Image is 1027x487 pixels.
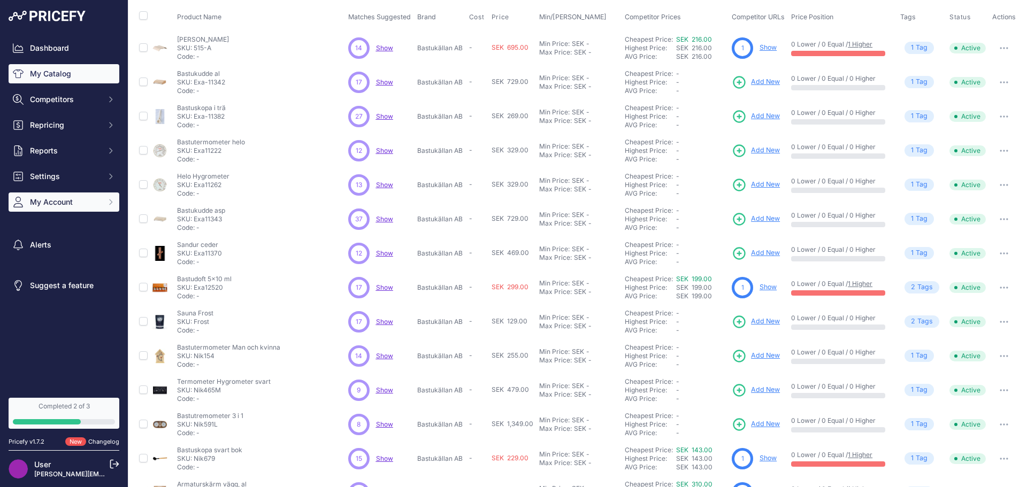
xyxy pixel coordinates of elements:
p: Bastukällan AB [417,112,465,121]
span: Add New [751,248,780,258]
p: Sauna Frost [177,309,213,318]
span: Price [492,13,509,21]
span: Product Name [177,13,221,21]
div: - [586,219,592,228]
span: Tag [905,76,934,88]
a: Add New [732,383,780,398]
a: Show [376,78,393,86]
a: Completed 2 of 3 [9,398,119,429]
span: Show [376,181,393,189]
span: 1 [911,43,914,53]
span: SEK 199.00 [676,283,712,291]
div: SEK [572,245,584,253]
span: Min/[PERSON_NAME] [539,13,607,21]
span: SEK 299.00 [492,283,528,291]
p: Code: - [177,121,226,129]
a: Show [760,283,777,291]
div: Min Price: [539,313,570,322]
a: Cheapest Price: [625,206,673,214]
button: Price [492,13,511,21]
p: [PERSON_NAME] [177,35,229,44]
span: 1 [911,77,914,87]
span: Show [376,386,393,394]
a: User [34,460,51,469]
div: SEK [574,48,586,57]
button: Reports [9,141,119,160]
div: - [584,211,589,219]
div: - [584,74,589,82]
div: SEK [572,108,584,117]
span: SEK 729.00 [492,214,528,222]
a: SEK 216.00 [676,35,712,43]
p: SKU: Exa11262 [177,181,229,189]
span: 17 [356,317,362,327]
span: SEK 695.00 [492,43,528,51]
p: Bastukudde asp [177,206,225,215]
span: 1 [911,111,914,121]
p: Code: - [177,292,232,300]
div: Max Price: [539,82,572,91]
span: SEK 329.00 [492,180,528,188]
span: Add New [751,111,780,121]
span: Show [376,146,393,154]
div: SEK [572,279,584,288]
span: Add New [751,77,780,87]
span: Active [949,248,986,259]
a: SEK 199.00 [676,275,712,283]
span: Tag [905,281,939,293]
span: Price Position [791,13,833,21]
span: - [676,146,679,154]
span: Competitor URLs [732,13,785,21]
span: SEK 129.00 [492,317,527,325]
span: Matches Suggested [348,13,411,21]
div: Highest Price: [625,44,676,52]
a: Show [376,318,393,326]
span: - [469,317,472,325]
div: Max Price: [539,185,572,194]
div: SEK [572,142,584,151]
div: - [586,117,592,125]
p: 0 Lower / 0 Equal / 0 Higher [791,314,889,322]
a: Cheapest Price: [625,69,673,78]
div: - [586,48,592,57]
span: 1 [911,145,914,156]
a: Add New [732,109,780,124]
p: 0 Lower / 0 Equal / [791,40,889,49]
div: SEK [574,219,586,228]
div: - [584,142,589,151]
span: - [676,223,679,231]
div: Highest Price: [625,215,676,223]
p: Code: - [177,223,225,232]
div: AVG Price: [625,223,676,232]
span: 2 [911,316,915,327]
p: SKU: Exa11370 [177,249,222,258]
a: Add New [732,212,780,227]
span: Tag [905,213,934,225]
span: - [469,146,472,154]
nav: Sidebar [9,38,119,385]
button: Settings [9,167,119,186]
span: - [469,214,472,222]
div: Highest Price: [625,181,676,189]
a: Show [376,215,393,223]
a: Cheapest Price: [625,377,673,385]
p: Bastukällan AB [417,181,465,189]
a: Show [760,454,777,462]
a: Cheapest Price: [625,172,673,180]
a: Show [376,352,393,360]
span: Tag [905,144,934,157]
div: SEK [572,313,584,322]
span: Actions [992,13,1016,21]
span: Add New [751,145,780,156]
p: Bastukudde al [177,69,225,78]
span: Tag [905,315,939,328]
span: 13 [356,180,362,190]
a: Show [376,454,393,462]
p: Code: - [177,258,222,266]
p: SKU: Exa11222 [177,146,245,155]
span: - [469,78,472,86]
span: - [676,121,679,129]
a: Cheapest Price: [625,412,673,420]
div: AVG Price: [625,52,676,61]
